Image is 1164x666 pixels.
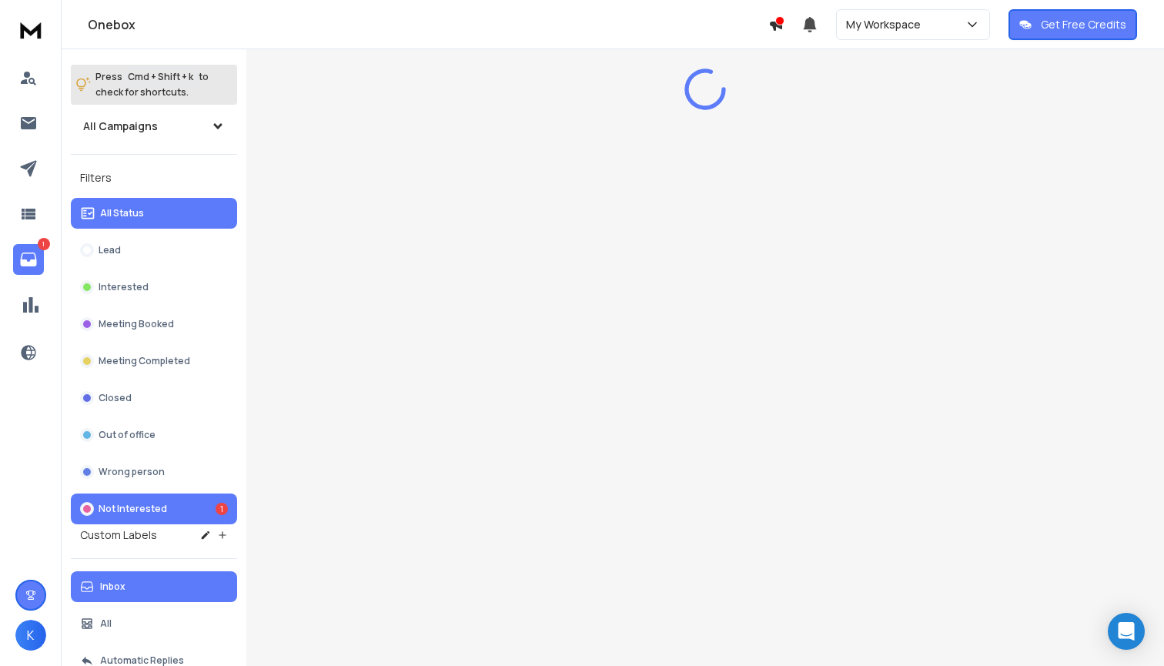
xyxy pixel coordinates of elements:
p: Lead [99,244,121,256]
p: All Status [100,207,144,219]
button: Not Interested1 [71,494,237,524]
p: Get Free Credits [1041,17,1126,32]
button: Lead [71,235,237,266]
button: Inbox [71,571,237,602]
p: Not Interested [99,503,167,515]
p: 1 [38,238,50,250]
button: All [71,608,237,639]
p: My Workspace [846,17,927,32]
button: K [15,620,46,651]
h3: Custom Labels [80,527,157,543]
p: Out of office [99,429,156,441]
button: All Campaigns [71,111,237,142]
button: Out of office [71,420,237,450]
button: Meeting Booked [71,309,237,340]
div: 1 [216,503,228,515]
p: Press to check for shortcuts. [95,69,209,100]
p: Meeting Completed [99,355,190,367]
h1: All Campaigns [83,119,158,134]
button: Interested [71,272,237,303]
img: logo [15,15,46,44]
p: Closed [99,392,132,404]
span: Cmd + Shift + k [125,68,196,85]
p: Interested [99,281,149,293]
h1: Onebox [88,15,768,34]
p: Inbox [100,581,125,593]
div: Open Intercom Messenger [1108,613,1145,650]
button: Get Free Credits [1008,9,1137,40]
p: Meeting Booked [99,318,174,330]
h3: Filters [71,167,237,189]
p: Wrong person [99,466,165,478]
p: All [100,617,112,630]
button: All Status [71,198,237,229]
button: Closed [71,383,237,413]
a: 1 [13,244,44,275]
button: Wrong person [71,457,237,487]
button: Meeting Completed [71,346,237,377]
